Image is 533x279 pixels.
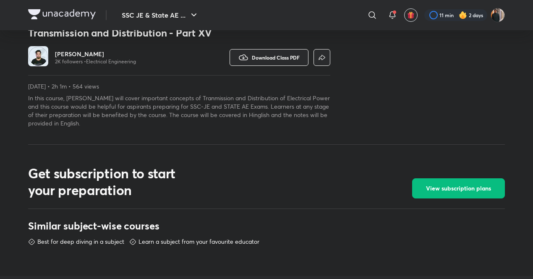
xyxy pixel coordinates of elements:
[117,7,204,23] button: SSC JE & State AE ...
[37,237,124,246] p: Best for deep diving in a subject
[407,11,415,19] img: avatar
[28,26,330,39] h3: Transmission and Distribution - Part XV
[55,50,136,58] a: [PERSON_NAME]
[28,94,330,128] p: In this course, [PERSON_NAME] will cover important concepts of Tranmission and Distribution of El...
[28,46,48,66] img: Avatar
[252,54,300,61] span: Download Class PDF
[426,184,491,193] span: View subscription plans
[28,219,505,232] h3: Similar subject-wise courses
[404,8,418,22] button: avatar
[28,9,96,19] img: Company Logo
[28,46,48,68] a: Avatar
[28,165,200,198] h2: Get subscription to start your preparation
[230,49,308,66] button: Download Class PDF
[491,8,505,22] img: Anish kumar
[28,82,330,91] p: [DATE] • 2h 1m • 564 views
[412,178,505,198] button: View subscription plans
[28,9,96,21] a: Company Logo
[459,11,467,19] img: streak
[138,237,259,246] p: Learn a subject from your favourite educator
[55,58,136,65] p: 2K followers • Electrical Engineering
